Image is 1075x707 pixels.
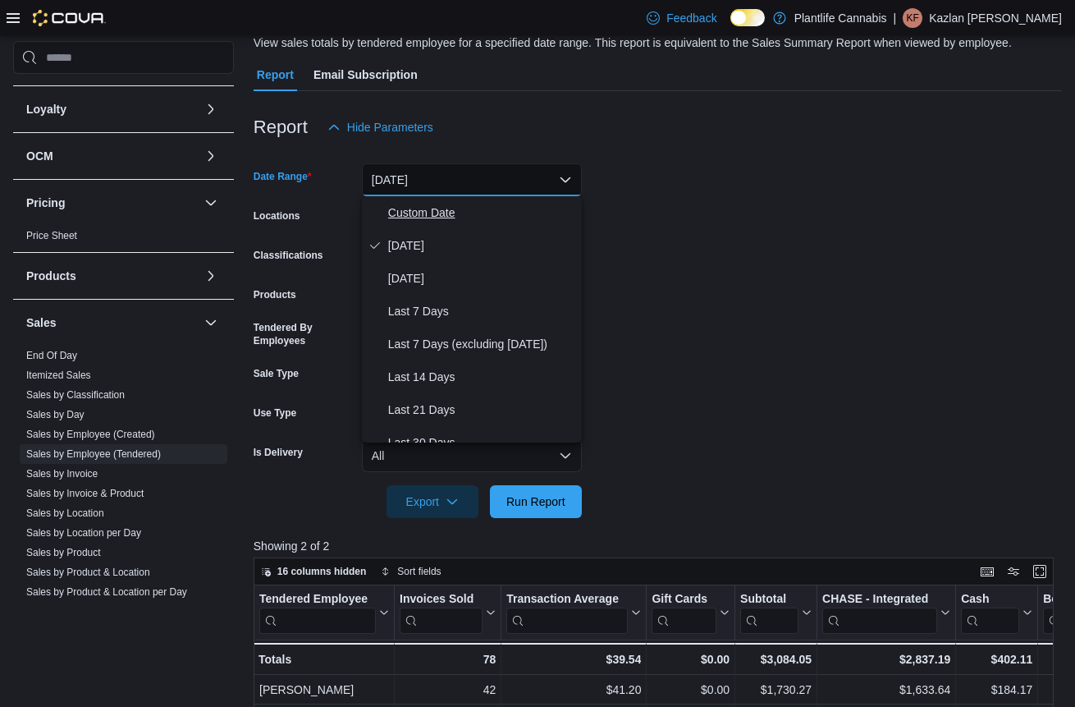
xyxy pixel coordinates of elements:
[254,406,296,420] label: Use Type
[201,99,221,119] button: Loyalty
[257,58,294,91] span: Report
[400,650,496,669] div: 78
[26,148,198,164] button: OCM
[26,101,198,117] button: Loyalty
[26,507,104,520] span: Sales by Location
[740,592,798,608] div: Subtotal
[388,236,575,255] span: [DATE]
[362,196,582,443] div: Select listbox
[26,586,187,598] a: Sales by Product & Location per Day
[254,117,308,137] h3: Report
[26,388,125,402] span: Sales by Classification
[26,448,161,460] a: Sales by Employee (Tendered)
[388,334,575,354] span: Last 7 Days (excluding [DATE])
[400,592,496,634] button: Invoices Sold
[26,526,141,539] span: Sales by Location per Day
[258,650,389,669] div: Totals
[26,350,77,361] a: End Of Day
[903,8,922,28] div: Kazlan Foisy-Lentz
[506,650,641,669] div: $39.54
[26,429,155,440] a: Sales by Employee (Created)
[201,313,221,333] button: Sales
[362,163,582,196] button: [DATE]
[822,592,950,634] button: CHASE - Integrated
[26,507,104,519] a: Sales by Location
[506,592,641,634] button: Transaction Average
[13,226,234,252] div: Pricing
[26,195,198,211] button: Pricing
[822,592,937,634] div: CHASE - Integrated
[396,485,469,518] span: Export
[259,592,389,634] button: Tendered Employee
[961,680,1032,700] div: $184.17
[26,547,101,558] a: Sales by Product
[730,9,765,26] input: Dark Mode
[277,565,367,578] span: 16 columns hidden
[321,111,440,144] button: Hide Parameters
[26,527,141,539] a: Sales by Location per Day
[254,288,296,301] label: Products
[374,562,447,581] button: Sort fields
[26,546,101,559] span: Sales by Product
[13,346,234,628] div: Sales
[961,592,1019,634] div: Cash
[652,680,730,700] div: $0.00
[26,229,77,242] span: Price Sheet
[347,119,433,135] span: Hide Parameters
[254,321,355,347] label: Tendered By Employees
[961,592,1019,608] div: Cash
[26,314,198,331] button: Sales
[506,494,565,510] span: Run Report
[652,650,730,669] div: $0.00
[26,101,66,117] h3: Loyalty
[387,485,478,518] button: Export
[254,209,300,223] label: Locations
[388,269,575,288] span: [DATE]
[26,369,91,382] span: Itemized Sales
[201,266,221,286] button: Products
[254,367,299,380] label: Sale Type
[506,592,628,608] div: Transaction Average
[961,592,1032,634] button: Cash
[259,592,376,608] div: Tendered Employee
[254,538,1062,554] p: Showing 2 of 2
[506,680,641,700] div: $41.20
[26,448,161,461] span: Sales by Employee (Tendered)
[26,488,144,499] a: Sales by Invoice & Product
[388,400,575,420] span: Last 21 Days
[388,203,575,223] span: Custom Date
[254,446,303,459] label: Is Delivery
[26,370,91,381] a: Itemized Sales
[26,467,98,480] span: Sales by Invoice
[652,592,716,634] div: Gift Card Sales
[822,680,950,700] div: $1,633.64
[26,268,76,284] h3: Products
[490,485,582,518] button: Run Report
[740,680,812,700] div: $1,730.27
[740,592,812,634] button: Subtotal
[1030,562,1050,581] button: Enter fullscreen
[26,428,155,441] span: Sales by Employee (Created)
[201,193,221,213] button: Pricing
[740,592,798,634] div: Subtotal
[259,680,389,700] div: [PERSON_NAME]
[26,468,98,480] a: Sales by Invoice
[894,8,897,28] p: |
[26,585,187,599] span: Sales by Product & Location per Day
[26,268,198,284] button: Products
[740,650,812,669] div: $3,084.05
[254,34,1012,52] div: View sales totals by tendered employee for a specified date range. This report is equivalent to t...
[400,680,496,700] div: 42
[400,592,483,608] div: Invoices Sold
[794,8,887,28] p: Plantlife Cannabis
[26,314,57,331] h3: Sales
[26,408,85,421] span: Sales by Day
[640,2,723,34] a: Feedback
[26,148,53,164] h3: OCM
[26,566,150,579] span: Sales by Product & Location
[388,367,575,387] span: Last 14 Days
[254,170,312,183] label: Date Range
[313,58,418,91] span: Email Subscription
[822,592,937,608] div: CHASE - Integrated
